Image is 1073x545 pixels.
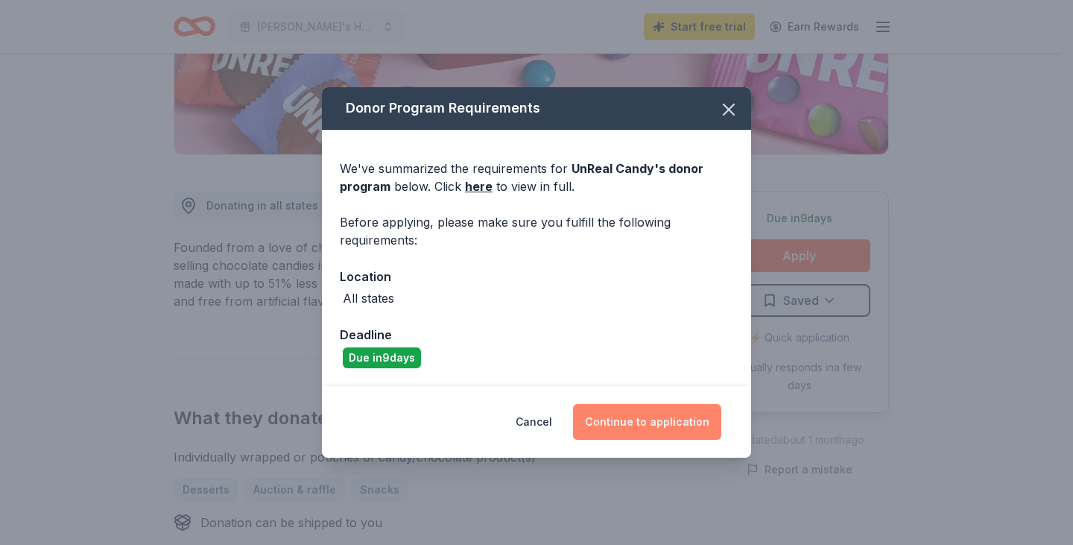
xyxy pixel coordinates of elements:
div: Location [340,267,733,286]
div: Due in 9 days [343,347,421,368]
div: We've summarized the requirements for below. Click to view in full. [340,160,733,195]
div: Donor Program Requirements [322,87,751,130]
a: here [465,177,493,195]
div: Before applying, please make sure you fulfill the following requirements: [340,213,733,249]
div: Deadline [340,325,733,344]
div: All states [343,289,394,307]
button: Continue to application [573,404,721,440]
button: Cancel [516,404,552,440]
